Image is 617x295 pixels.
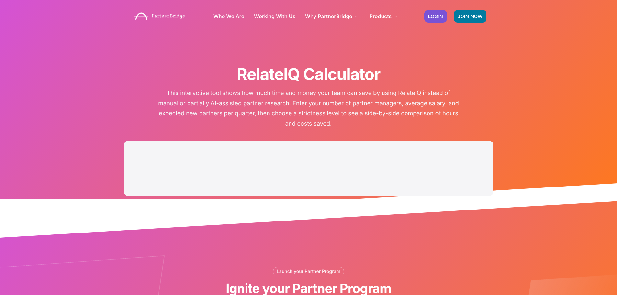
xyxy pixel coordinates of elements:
a: Why PartnerBridge [305,14,360,19]
span: LOGIN [428,14,443,19]
a: JOIN NOW [454,10,486,23]
a: Who We Are [213,14,244,19]
p: This interactive tool shows how much time and money your team can save by using RelateIQ instead ... [158,88,459,129]
span: JOIN NOW [458,14,483,19]
h1: RelateIQ Calculator [131,65,487,84]
a: Products [370,14,399,19]
a: Working With Us [254,14,295,19]
a: LOGIN [424,10,447,23]
h6: Launch your Partner Program [273,267,344,276]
